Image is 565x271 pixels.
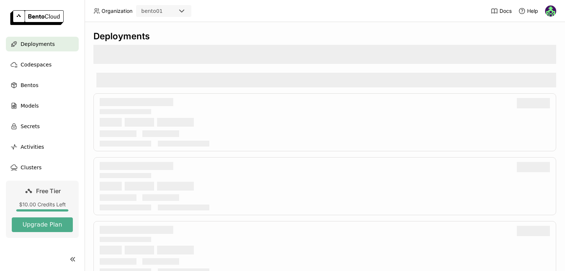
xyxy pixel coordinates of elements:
[10,10,64,25] img: logo
[102,8,132,14] span: Organization
[21,81,38,90] span: Bentos
[12,217,73,232] button: Upgrade Plan
[6,119,79,134] a: Secrets
[500,8,512,14] span: Docs
[21,142,44,151] span: Activities
[21,101,39,110] span: Models
[6,78,79,93] a: Bentos
[491,7,512,15] a: Docs
[21,60,51,69] span: Codespaces
[21,163,42,172] span: Clusters
[163,8,164,15] input: Selected bento01.
[6,160,79,175] a: Clusters
[527,8,538,14] span: Help
[141,7,163,15] div: bento01
[6,57,79,72] a: Codespaces
[93,31,556,42] div: Deployments
[21,122,40,131] span: Secrets
[6,37,79,51] a: Deployments
[36,187,61,195] span: Free Tier
[518,7,538,15] div: Help
[6,181,79,238] a: Free Tier$10.00 Credits LeftUpgrade Plan
[6,98,79,113] a: Models
[21,40,55,48] span: Deployments
[6,140,79,154] a: Activities
[12,201,73,208] div: $10.00 Credits Left
[545,6,556,17] img: Marshal AM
